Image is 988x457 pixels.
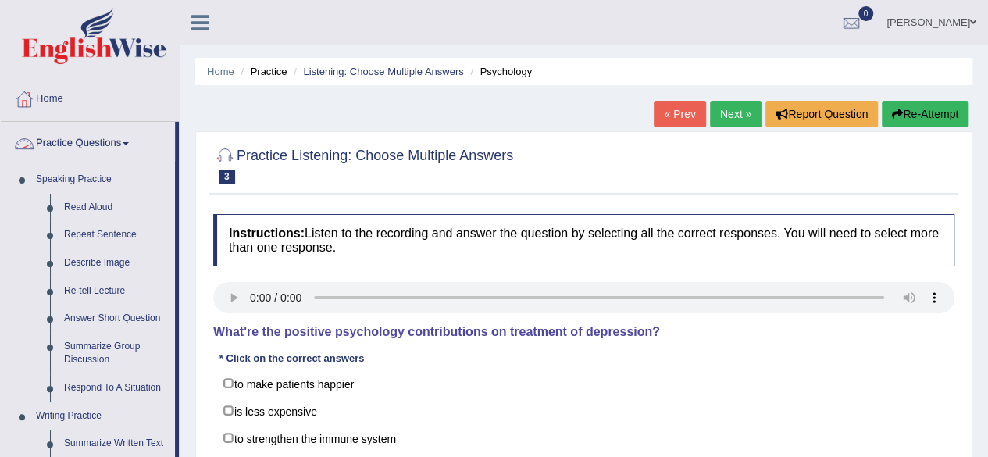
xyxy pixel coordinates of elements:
a: Re-tell Lecture [57,277,175,305]
div: * Click on the correct answers [213,351,370,366]
a: Summarize Group Discussion [57,333,175,374]
b: Instructions: [229,227,305,240]
h2: Practice Listening: Choose Multiple Answers [213,145,513,184]
a: Repeat Sentence [57,221,175,249]
a: Practice Questions [1,122,175,161]
span: 0 [858,6,874,21]
button: Report Question [765,101,878,127]
a: Listening: Choose Multiple Answers [303,66,463,77]
a: Writing Practice [29,402,175,430]
label: to make patients happier [213,370,954,398]
h4: What're the positive psychology contributions on treatment of depression? [213,325,954,339]
a: Describe Image [57,249,175,277]
button: Re-Attempt [882,101,968,127]
span: 3 [219,170,235,184]
a: Home [207,66,234,77]
label: to strengthen the immune system [213,424,954,452]
li: Practice [237,64,287,79]
li: Psychology [466,64,532,79]
a: Read Aloud [57,194,175,222]
h4: Listen to the recording and answer the question by selecting all the correct responses. You will ... [213,214,954,266]
label: is less expensive [213,397,954,425]
a: Respond To A Situation [57,374,175,402]
a: Answer Short Question [57,305,175,333]
a: « Prev [654,101,705,127]
a: Home [1,77,179,116]
a: Speaking Practice [29,166,175,194]
a: Next » [710,101,762,127]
